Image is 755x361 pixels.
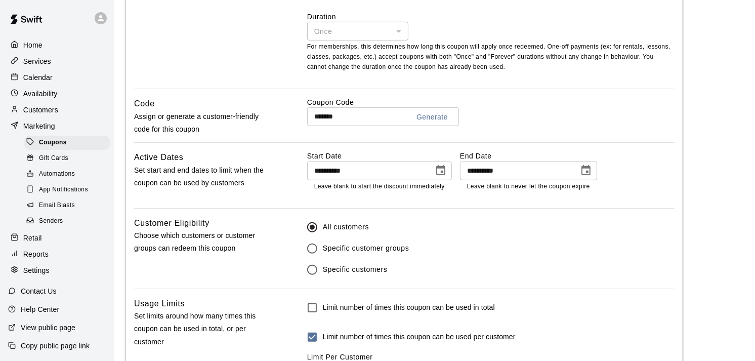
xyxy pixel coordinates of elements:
button: Choose date, selected date is Aug 8, 2025 [431,161,451,181]
span: Automations [39,169,75,179]
a: Marketing [8,118,106,134]
button: Choose date, selected date is Aug 28, 2025 [576,161,596,181]
a: Settings [8,263,106,278]
h6: Customer Eligibility [134,217,209,230]
span: Specific customer groups [323,243,409,254]
p: Choose which customers or customer groups can redeem this coupon [134,229,275,255]
p: Marketing [23,121,55,131]
p: Leave blank to start the discount immediately [314,182,445,192]
p: Retail [23,233,42,243]
p: Settings [23,265,50,275]
div: Automations [24,167,110,181]
p: Calendar [23,72,53,83]
span: Gift Cards [39,153,68,164]
p: View public page [21,323,75,333]
a: Gift Cards [24,150,114,166]
p: Home [23,40,43,50]
a: Automations [24,167,114,182]
a: Customers [8,102,106,117]
a: App Notifications [24,182,114,198]
a: Availability [8,86,106,101]
p: Services [23,56,51,66]
h6: Limit number of times this coupon can be used in total [323,302,495,313]
label: Coupon Code [307,97,675,107]
div: Once [307,22,408,41]
p: Customers [23,105,58,115]
span: Specific customers [323,264,388,275]
h6: Usage Limits [134,297,185,310]
p: Set limits around how many times this coupon can be used in total, or per customer [134,310,275,348]
a: Email Blasts [24,198,114,214]
p: Reports [23,249,49,259]
div: Coupons [24,136,110,150]
p: Availability [23,89,58,99]
a: Home [8,37,106,53]
a: Calendar [8,70,106,85]
p: For memberships, this determines how long this coupon will apply once redeemed. One-off payments ... [307,42,675,72]
h6: Limit number of times this coupon can be used per customer [323,332,516,343]
div: App Notifications [24,183,110,197]
span: All customers [323,222,369,232]
div: Senders [24,214,110,228]
p: Copy public page link [21,341,90,351]
p: Set start and end dates to limit when the coupon can be used by customers [134,164,275,189]
a: Reports [8,247,106,262]
label: Start Date [307,151,452,161]
button: Generate [412,108,452,127]
label: End Date [460,151,597,161]
h6: Active Dates [134,151,184,164]
p: Help Center [21,304,59,314]
label: Duration [307,12,675,22]
div: Gift Cards [24,151,110,166]
p: Leave blank to never let the coupon expire [467,182,590,192]
a: Senders [24,214,114,229]
h6: Code [134,97,155,110]
label: Limit Per Customer [307,353,373,361]
a: Retail [8,230,106,246]
a: Services [8,54,106,69]
p: Contact Us [21,286,57,296]
span: Senders [39,216,63,226]
p: Assign or generate a customer-friendly code for this coupon [134,110,275,136]
a: Coupons [24,135,114,150]
span: App Notifications [39,185,88,195]
span: Coupons [39,138,67,148]
span: Email Blasts [39,200,75,211]
div: Email Blasts [24,198,110,213]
